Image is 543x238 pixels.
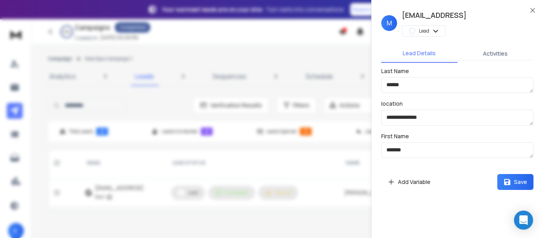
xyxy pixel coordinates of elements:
label: First Name [381,134,409,139]
span: M [381,15,397,31]
button: Activities [458,45,534,62]
button: Add Variable [381,174,437,190]
button: Save [497,174,533,190]
button: Lead Details [381,45,458,63]
p: Lead [419,28,429,34]
label: location [381,101,403,106]
div: Open Intercom Messenger [514,211,533,230]
label: Last Name [381,68,409,74]
h1: [EMAIL_ADDRESS] [402,10,467,21]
